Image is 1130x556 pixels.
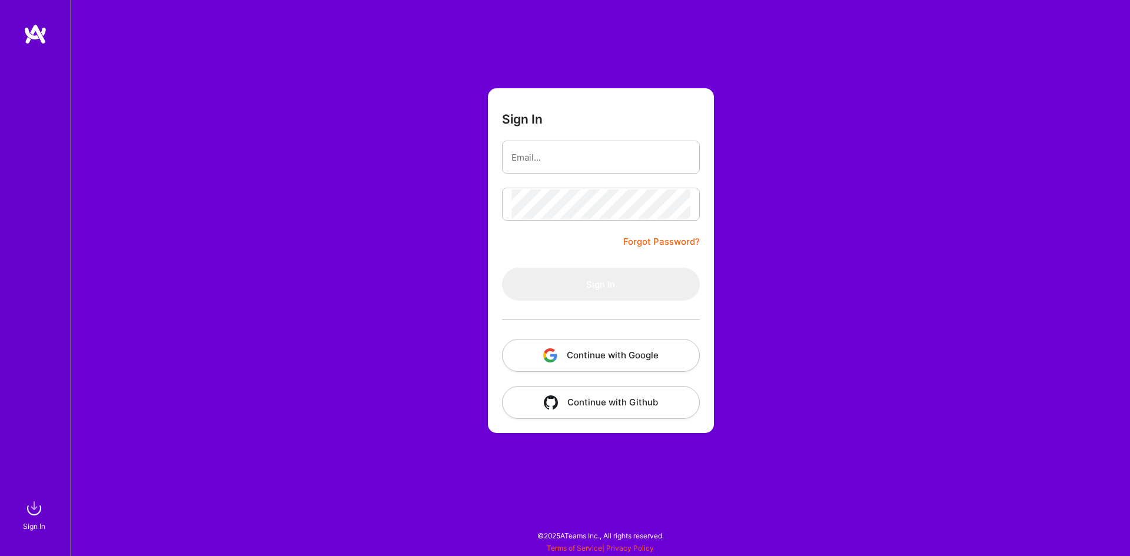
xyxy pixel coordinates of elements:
[543,348,557,362] img: icon
[547,544,654,552] span: |
[502,112,543,126] h3: Sign In
[547,544,602,552] a: Terms of Service
[606,544,654,552] a: Privacy Policy
[623,235,700,249] a: Forgot Password?
[24,24,47,45] img: logo
[544,395,558,409] img: icon
[25,497,46,532] a: sign inSign In
[71,521,1130,550] div: © 2025 ATeams Inc., All rights reserved.
[502,386,700,419] button: Continue with Github
[502,339,700,372] button: Continue with Google
[23,520,45,532] div: Sign In
[511,142,690,172] input: Email...
[502,268,700,301] button: Sign In
[22,497,46,520] img: sign in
